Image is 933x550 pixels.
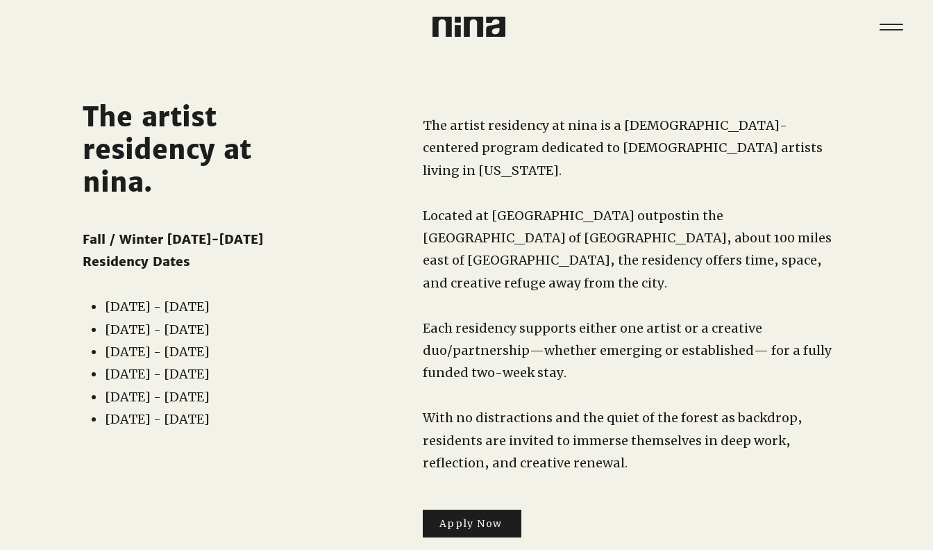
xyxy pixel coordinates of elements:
span: [DATE] - [DATE] [105,322,210,337]
button: Menu [870,6,912,48]
span: [DATE] - [DATE] [105,299,210,315]
span: Apply Now [439,517,503,530]
nav: Site [870,6,912,48]
span: With no distractions and the quiet of the forest as backdrop, residents are invited to immerse th... [423,410,802,471]
span: Each residency supports either one artist or a creative duo/partnership—whether emerging or estab... [423,320,832,381]
span: in the [GEOGRAPHIC_DATA] of [GEOGRAPHIC_DATA], about 100 miles east of [GEOGRAPHIC_DATA], the res... [423,208,832,291]
span: The artist residency at nina is a [DEMOGRAPHIC_DATA]-centered program dedicated to [DEMOGRAPHIC_D... [423,117,823,178]
span: [DATE] - [DATE] [105,389,210,405]
span: Located at [GEOGRAPHIC_DATA] outpost [423,208,687,224]
img: Nina Logo CMYK_Charcoal.png [432,17,505,37]
a: Apply Now [423,510,521,537]
span: Fall / Winter [DATE]-[DATE] Residency Dates [83,231,263,269]
span: [DATE] - [DATE] [105,344,210,360]
span: [DATE] - [DATE] [105,411,210,427]
span: The artist residency at nina. [83,101,251,199]
span: [DATE] - [DATE] [105,366,210,382]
